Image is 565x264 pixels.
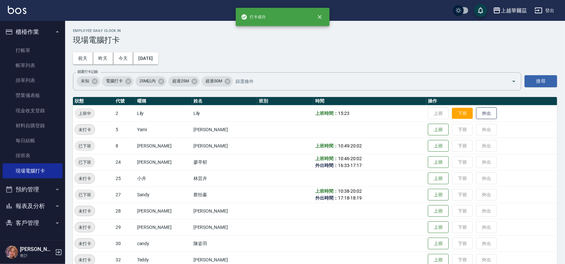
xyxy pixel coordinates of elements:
td: [PERSON_NAME] [192,138,257,154]
button: 預約管理 [3,181,63,198]
span: 25M以內 [135,78,160,84]
a: 材料自購登錄 [3,118,63,133]
td: 5 [114,121,135,138]
button: 下班 [452,108,473,119]
td: [PERSON_NAME] [135,138,192,154]
td: - - [314,154,426,170]
span: 超過25M [168,78,193,84]
button: 登出 [532,5,557,17]
td: [PERSON_NAME] [192,219,257,235]
span: 電腦打卡 [102,78,127,84]
td: [PERSON_NAME] [192,203,257,219]
span: 未打卡 [75,208,95,215]
button: 上班 [428,221,449,233]
th: 狀態 [73,97,114,105]
td: 30 [114,235,135,252]
button: 上班 [428,205,449,217]
td: 林芸卉 [192,170,257,187]
button: 客戶管理 [3,215,63,231]
button: 上班 [428,124,449,136]
td: [PERSON_NAME] [135,203,192,219]
img: Person [5,246,18,259]
td: 2 [114,105,135,121]
div: 25M以內 [135,76,167,87]
button: 上班 [428,238,449,250]
a: 排班表 [3,148,63,163]
td: 28 [114,203,135,219]
label: 篩選打卡記錄 [78,69,98,74]
button: 上班 [428,173,449,185]
h5: [PERSON_NAME] [20,246,53,253]
button: close [313,10,327,24]
a: 帳單列表 [3,58,63,73]
a: 現金收支登錄 [3,103,63,118]
a: 營業儀表板 [3,88,63,103]
button: [DATE] [133,52,158,64]
img: Logo [8,6,26,14]
div: 電腦打卡 [102,76,134,87]
button: 上班 [428,189,449,201]
div: 上越華爾茲 [501,7,527,15]
span: 20:02 [351,188,362,194]
td: 29 [114,219,135,235]
span: 20:02 [351,143,362,148]
span: 15:23 [338,111,349,116]
b: 上班時間： [315,111,338,116]
td: 27 [114,187,135,203]
span: 未打卡 [75,126,95,133]
td: 8 [114,138,135,154]
button: 外出 [476,107,497,119]
th: 姓名 [192,97,257,105]
span: 17:17 [351,163,362,168]
a: 掛單列表 [3,73,63,88]
button: 上班 [428,156,449,168]
button: 櫃檯作業 [3,23,63,40]
button: 上越華爾茲 [490,4,530,17]
span: 10:49 [338,143,349,148]
span: 17:18 [338,195,349,201]
span: 16:33 [338,163,349,168]
a: 現場電腦打卡 [3,163,63,178]
td: 小卉 [135,170,192,187]
th: 時間 [314,97,426,105]
span: 10:46 [338,156,349,161]
button: 前天 [73,52,93,64]
span: 未打卡 [75,224,95,231]
button: 搜尋 [525,75,557,87]
button: 昨天 [93,52,113,64]
h3: 現場電腦打卡 [73,35,557,45]
span: 已下班 [75,159,95,166]
p: 會計 [20,253,53,258]
a: 打帳單 [3,43,63,58]
td: Lily [192,105,257,121]
button: Open [509,76,519,87]
span: 18:19 [351,195,362,201]
input: 篩選條件 [234,76,500,87]
span: 打卡成功 [241,14,266,20]
button: save [474,4,487,17]
td: - - [314,187,426,203]
td: 廖亭郁 [192,154,257,170]
span: 20:02 [351,156,362,161]
td: Lily [135,105,192,121]
th: 代號 [114,97,135,105]
b: 外出時間： [315,163,338,168]
span: 超過50M [202,78,226,84]
h2: Employee Daily Clock In [73,29,557,33]
td: [PERSON_NAME] [135,219,192,235]
b: 上班時間： [315,143,338,148]
th: 操作 [426,97,557,105]
button: 報表及分析 [3,198,63,215]
span: 已下班 [75,143,95,149]
th: 暱稱 [135,97,192,105]
td: 蔡怡蓁 [192,187,257,203]
b: 外出時間： [315,195,338,201]
span: 已下班 [75,191,95,198]
div: 未知 [77,76,100,87]
td: [PERSON_NAME] [135,154,192,170]
td: 24 [114,154,135,170]
td: - [314,138,426,154]
button: 今天 [113,52,134,64]
span: 未打卡 [75,240,95,247]
div: 超過50M [202,76,233,87]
